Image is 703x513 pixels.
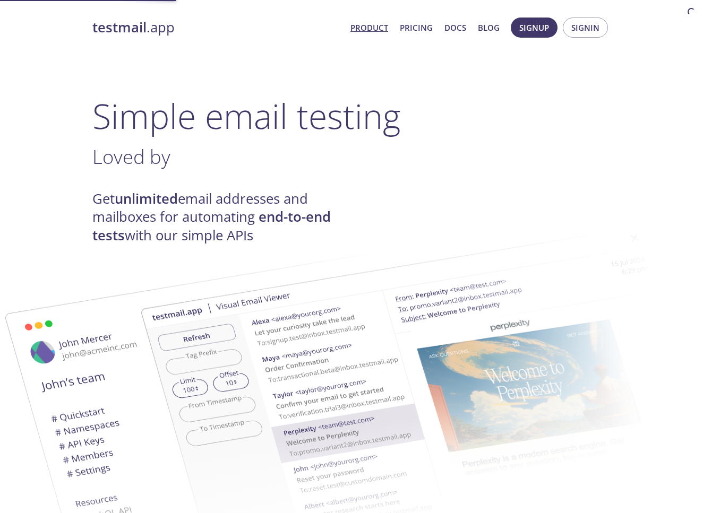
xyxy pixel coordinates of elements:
a: Product [350,21,388,34]
a: testmail.app [92,19,342,37]
button: Signin [563,18,608,38]
strong: end-to-end tests [92,207,331,244]
h1: Simple email testing [92,95,611,136]
strong: testmail [92,18,147,37]
span: Loved by [92,143,170,170]
a: Docs [444,21,466,34]
a: Blog [478,21,500,34]
a: Pricing [400,21,433,34]
span: Signup [519,21,549,34]
h4: Get email addresses and mailboxes for automating with our simple APIs [92,190,351,245]
strong: unlimited [115,189,178,208]
span: Signin [571,21,599,34]
button: Signup [511,18,558,38]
